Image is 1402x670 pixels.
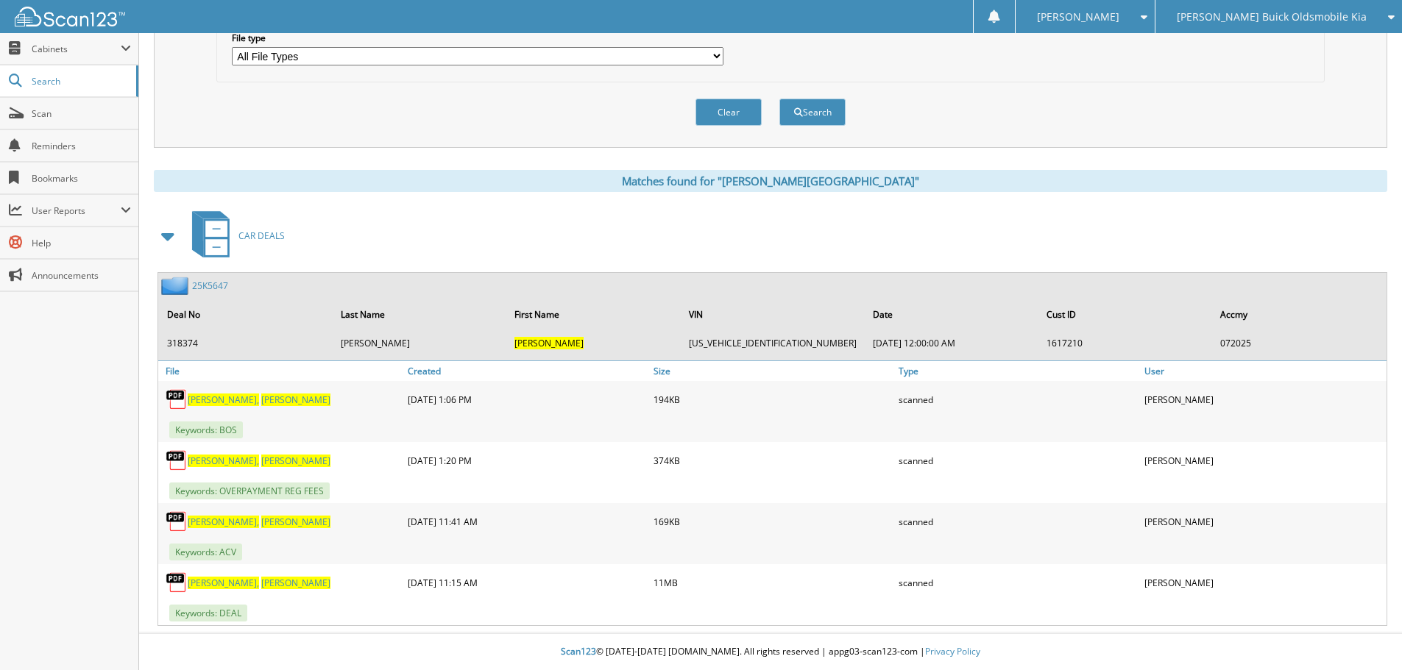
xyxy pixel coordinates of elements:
div: [PERSON_NAME] [1141,446,1387,475]
a: Type [895,361,1141,381]
a: 25K5647 [192,279,228,292]
a: File [158,361,404,381]
th: Last Name [333,299,506,329]
div: [PERSON_NAME] [1141,507,1387,536]
div: scanned [895,446,1141,475]
div: [DATE] 11:41 AM [404,507,650,536]
span: Keywords: DEAL [169,605,247,621]
td: 1617210 [1039,331,1211,355]
th: Cust ID [1039,299,1211,329]
a: [PERSON_NAME], [PERSON_NAME] [188,393,330,406]
div: [PERSON_NAME] [1141,568,1387,597]
td: 318374 [160,331,332,355]
img: scan123-logo-white.svg [15,7,125,26]
span: [PERSON_NAME], [188,393,259,406]
a: [PERSON_NAME], [PERSON_NAME] [188,577,330,589]
img: folder2.png [161,277,192,295]
div: [DATE] 1:06 PM [404,385,650,414]
img: PDF.png [166,449,188,471]
span: Help [32,237,131,249]
span: Scan [32,107,131,120]
span: Bookmarks [32,172,131,185]
span: Reminders [32,140,131,152]
a: [PERSON_NAME], [PERSON_NAME] [188,455,330,467]
span: [PERSON_NAME], [188,516,259,528]
span: [PERSON_NAME] [1037,13,1119,21]
td: [DATE] 12:00:00 AM [865,331,1038,355]
div: scanned [895,568,1141,597]
th: Accmy [1213,299,1385,329]
th: Deal No [160,299,332,329]
td: 072025 [1213,331,1385,355]
span: Keywords: BOS [169,421,243,438]
span: [PERSON_NAME] [261,577,330,589]
div: scanned [895,507,1141,536]
span: [PERSON_NAME], [188,577,259,589]
label: File type [232,32,723,44]
a: User [1141,361,1387,381]
a: [PERSON_NAME], [PERSON_NAME] [188,516,330,528]
span: Search [32,75,129,88]
span: CAR DEALS [238,229,285,242]
div: 194KB [650,385,896,414]
span: User Reports [32,204,121,217]
th: First Name [507,299,680,329]
img: PDF.png [166,510,188,532]
div: [DATE] 1:20 PM [404,446,650,475]
a: CAR DEALS [183,207,285,265]
span: [PERSON_NAME] Buick Oldsmobile Kia [1177,13,1367,21]
span: Keywords: OVERPAYMENT REG FEES [169,482,330,499]
button: Clear [695,99,762,126]
img: PDF.png [166,571,188,594]
td: [PERSON_NAME] [333,331,506,355]
img: PDF.png [166,388,188,410]
div: © [DATE]-[DATE] [DOMAIN_NAME]. All rights reserved | appg03-scan123-com | [139,634,1402,670]
div: 11MB [650,568,896,597]
span: Cabinets [32,43,121,55]
span: [PERSON_NAME] [261,393,330,406]
span: [PERSON_NAME] [261,455,330,467]
div: 374KB [650,446,896,475]
a: Size [650,361,896,381]
span: Announcements [32,269,131,282]
a: Created [404,361,650,381]
th: Date [865,299,1038,329]
span: Keywords: ACV [169,544,242,560]
th: VIN [681,299,864,329]
iframe: Chat Widget [1328,599,1402,670]
span: [PERSON_NAME] [261,516,330,528]
div: Matches found for "[PERSON_NAME][GEOGRAPHIC_DATA]" [154,170,1387,192]
div: 169KB [650,507,896,536]
span: Scan123 [561,645,596,657]
button: Search [779,99,846,126]
div: scanned [895,385,1141,414]
a: Privacy Policy [925,645,980,657]
td: [US_VEHICLE_IDENTIFICATION_NUMBER] [681,331,864,355]
div: [DATE] 11:15 AM [404,568,650,597]
span: [PERSON_NAME] [514,337,584,349]
div: [PERSON_NAME] [1141,385,1387,414]
span: [PERSON_NAME], [188,455,259,467]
